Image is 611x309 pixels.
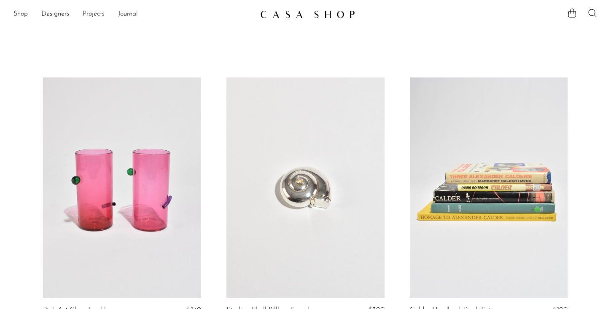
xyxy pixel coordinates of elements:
a: Designers [41,9,69,20]
a: Shop [13,9,28,20]
a: Projects [83,9,105,20]
ul: NEW HEADER MENU [13,7,253,21]
a: Journal [118,9,138,20]
nav: Desktop navigation [13,7,253,21]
